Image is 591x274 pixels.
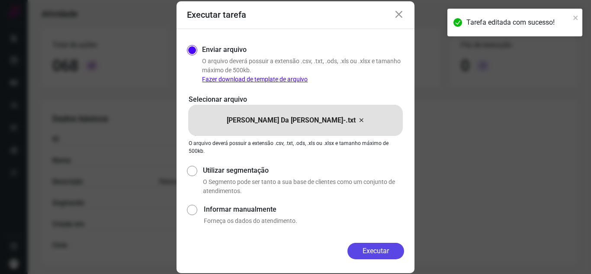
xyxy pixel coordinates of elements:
[466,17,570,28] div: Tarefa editada com sucesso!
[227,115,356,126] p: [PERSON_NAME] Da [PERSON_NAME]-.txt
[347,243,404,259] button: Executar
[204,216,404,226] p: Forneça os dados do atendimento.
[203,177,404,196] p: O Segmento pode ser tanto a sua base de clientes como um conjunto de atendimentos.
[573,12,579,23] button: close
[202,76,308,83] a: Fazer download de template de arquivo
[189,139,402,155] p: O arquivo deverá possuir a extensão .csv, .txt, .ods, .xls ou .xlsx e tamanho máximo de 500kb.
[203,165,404,176] label: Utilizar segmentação
[202,45,247,55] label: Enviar arquivo
[189,94,402,105] p: Selecionar arquivo
[204,204,404,215] label: Informar manualmente
[187,10,246,20] h3: Executar tarefa
[202,57,404,84] p: O arquivo deverá possuir a extensão .csv, .txt, .ods, .xls ou .xlsx e tamanho máximo de 500kb.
